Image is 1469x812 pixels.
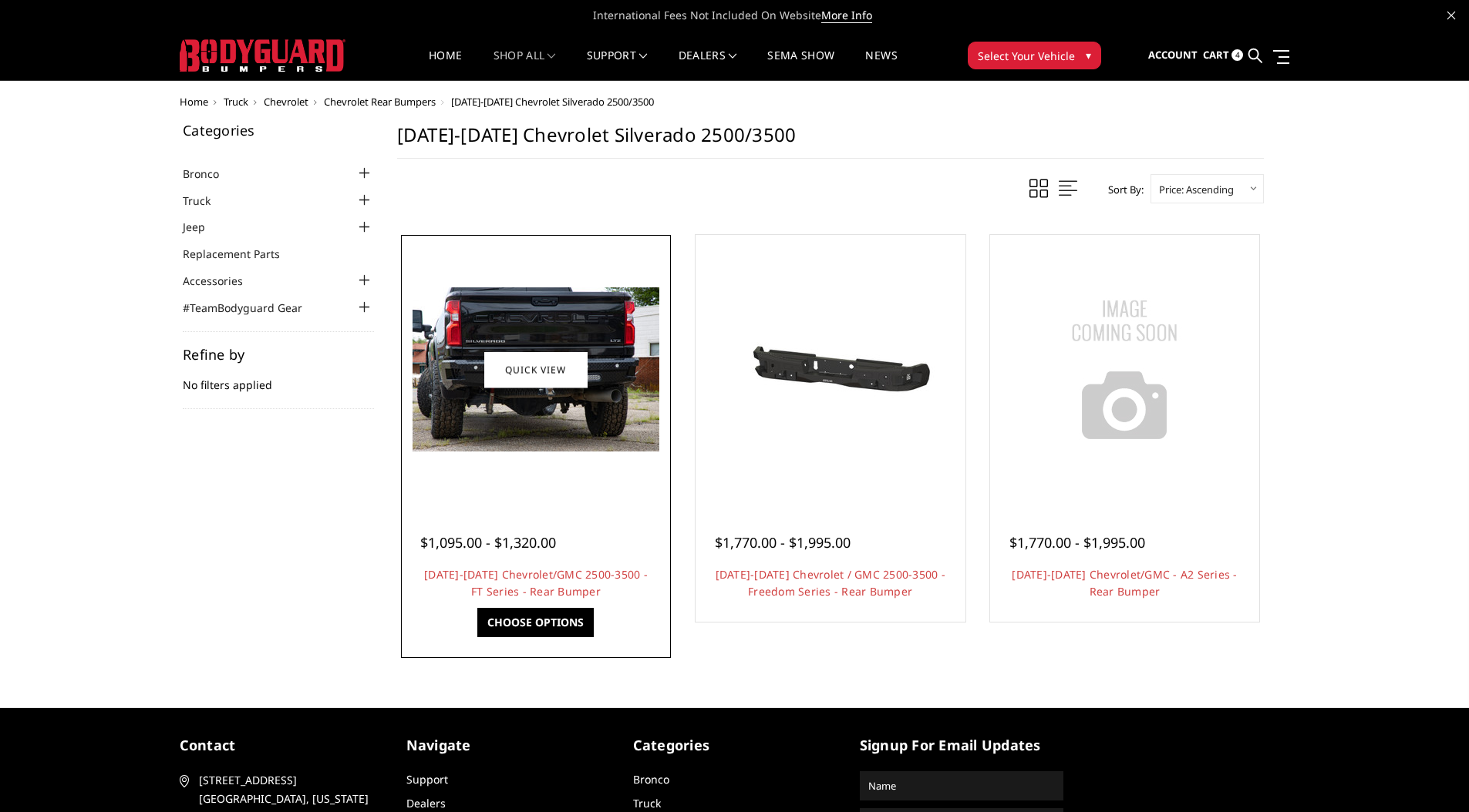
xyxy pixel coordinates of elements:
a: Home [429,50,462,80]
a: 2020-2025 Chevrolet / GMC 2500-3500 - Freedom Series - Rear Bumper 2020-2025 Chevrolet / GMC 2500... [699,239,962,501]
h5: contact [180,735,383,756]
a: [DATE]-[DATE] Chevrolet/GMC - A2 Series - Rear Bumper [1012,567,1237,599]
a: Accessories [183,273,262,289]
a: Truck [224,95,248,109]
span: $1,770.00 - $1,995.00 [715,533,851,552]
img: 2020-2025 Chevrolet/GMC 2500-3500 - FT Series - Rear Bumper [413,287,659,451]
a: Support [587,50,648,80]
span: ▾ [1086,47,1091,63]
h1: [DATE]-[DATE] Chevrolet Silverado 2500/3500 [397,123,1264,159]
label: Sort By: [1100,178,1144,201]
button: Select Your Vehicle [968,42,1101,69]
h5: Categories [633,735,837,756]
a: [DATE]-[DATE] Chevrolet/GMC 2500-3500 - FT Series - Rear Bumper [424,567,648,599]
span: Select Your Vehicle [978,48,1075,64]
a: Dealers [679,50,737,80]
iframe: Chat Widget [1392,738,1469,812]
a: Quick view [484,351,588,388]
a: Account [1148,35,1198,76]
span: Cart [1203,48,1229,62]
a: Jeep [183,219,224,235]
div: No filters applied [183,347,374,409]
a: Replacement Parts [183,246,299,262]
span: $1,095.00 - $1,320.00 [420,533,556,552]
a: Choose Options [477,608,594,637]
a: Support [406,772,448,787]
input: Name [862,773,1061,798]
a: shop all [494,50,556,80]
span: Account [1148,48,1198,62]
a: Chevrolet [264,95,308,109]
a: News [865,50,897,80]
a: SEMA Show [767,50,834,80]
h5: Categories [183,123,374,137]
a: Home [180,95,208,109]
img: BODYGUARD BUMPERS [180,39,345,72]
a: Bronco [183,166,238,182]
a: Truck [183,193,230,209]
a: Bronco [633,772,669,787]
h5: Navigate [406,735,610,756]
a: Dealers [406,796,446,810]
a: More Info [821,8,872,23]
span: $1,770.00 - $1,995.00 [1009,533,1145,552]
h5: signup for email updates [860,735,1063,756]
span: 4 [1231,49,1243,61]
a: Chevrolet Rear Bumpers [324,95,436,109]
a: [DATE]-[DATE] Chevrolet / GMC 2500-3500 - Freedom Series - Rear Bumper [716,567,945,599]
h5: Refine by [183,347,374,361]
a: #TeamBodyguard Gear [183,300,322,316]
a: 2020-2025 Chevrolet/GMC 2500-3500 - FT Series - Rear Bumper 2020-2025 Chevrolet/GMC 2500-3500 - F... [405,239,667,501]
a: Cart 4 [1203,35,1243,76]
span: [DATE]-[DATE] Chevrolet Silverado 2500/3500 [451,95,654,109]
a: Truck [633,796,661,810]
